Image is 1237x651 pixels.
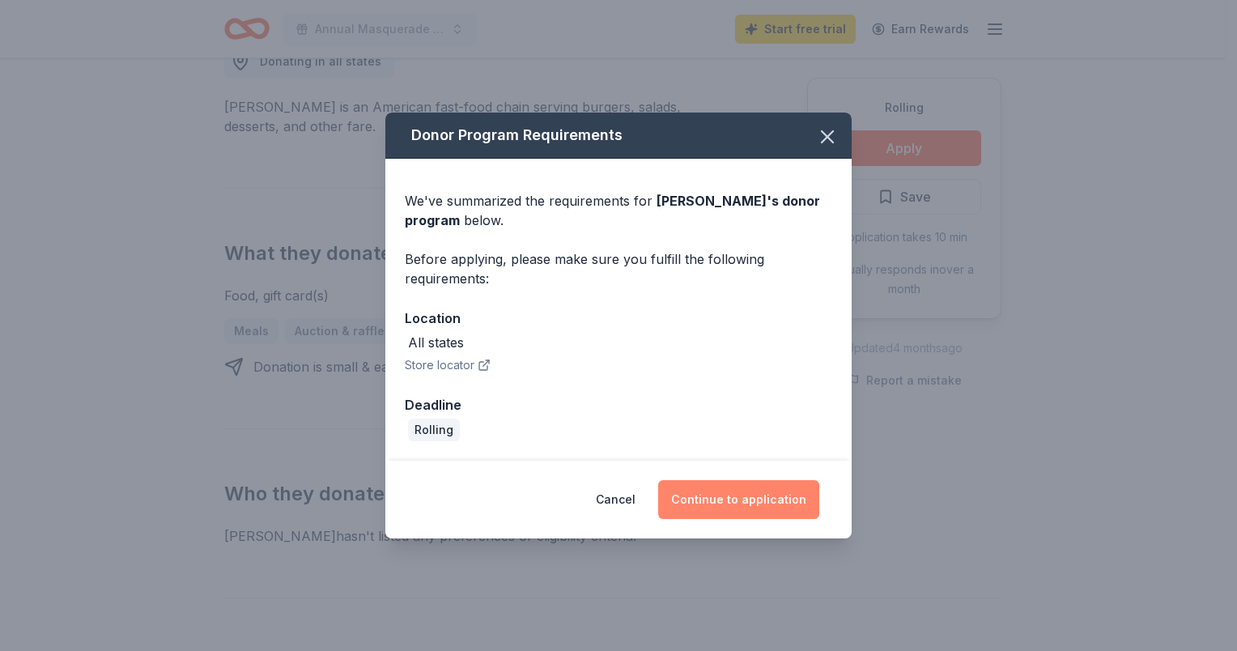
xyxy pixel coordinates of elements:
[408,333,464,352] div: All states
[596,480,636,519] button: Cancel
[405,355,491,375] button: Store locator
[385,113,852,159] div: Donor Program Requirements
[405,249,832,288] div: Before applying, please make sure you fulfill the following requirements:
[405,394,832,415] div: Deadline
[405,308,832,329] div: Location
[408,419,460,441] div: Rolling
[658,480,819,519] button: Continue to application
[405,191,832,230] div: We've summarized the requirements for below.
